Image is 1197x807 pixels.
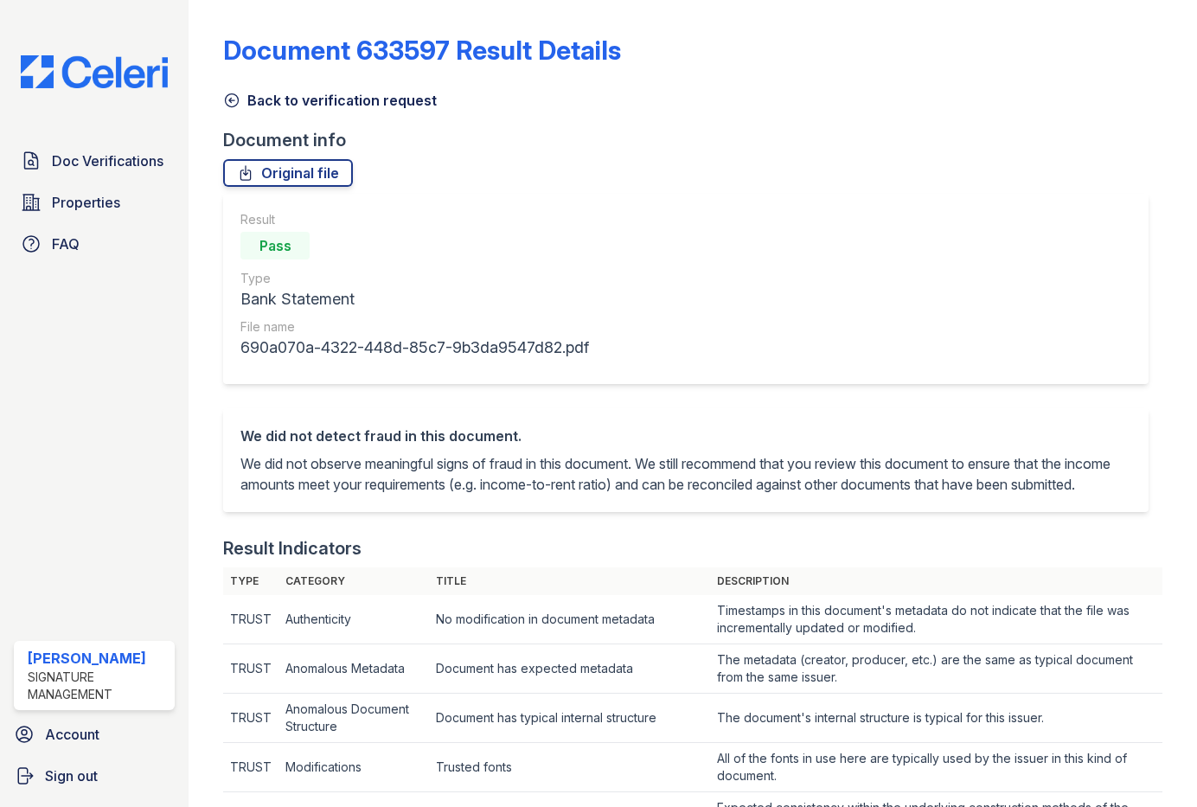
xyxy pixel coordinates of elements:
[14,185,175,220] a: Properties
[710,595,1163,644] td: Timestamps in this document's metadata do not indicate that the file was incrementally updated or...
[223,35,621,66] a: Document 633597 Result Details
[429,743,709,792] td: Trusted fonts
[223,595,278,644] td: TRUST
[710,743,1163,792] td: All of the fonts in use here are typically used by the issuer in this kind of document.
[710,694,1163,743] td: The document's internal structure is typical for this issuer.
[710,567,1163,595] th: Description
[223,567,278,595] th: Type
[223,90,437,111] a: Back to verification request
[14,227,175,261] a: FAQ
[278,743,429,792] td: Modifications
[278,567,429,595] th: Category
[7,717,182,752] a: Account
[429,595,709,644] td: No modification in document metadata
[7,55,182,88] img: CE_Logo_Blue-a8612792a0a2168367f1c8372b55b34899dd931a85d93a1a3d3e32e68fde9ad4.png
[240,232,310,259] div: Pass
[45,724,99,745] span: Account
[28,669,168,703] div: Signature Management
[710,644,1163,694] td: The metadata (creator, producer, etc.) are the same as typical document from the same issuer.
[240,453,1131,495] p: We did not observe meaningful signs of fraud in this document. We still recommend that you review...
[223,159,353,187] a: Original file
[223,644,278,694] td: TRUST
[240,318,589,336] div: File name
[52,151,163,171] span: Doc Verifications
[7,759,182,793] a: Sign out
[52,234,80,254] span: FAQ
[223,128,1162,152] div: Document info
[240,211,589,228] div: Result
[223,694,278,743] td: TRUST
[14,144,175,178] a: Doc Verifications
[240,426,1131,446] div: We did not detect fraud in this document.
[278,694,429,743] td: Anomalous Document Structure
[429,644,709,694] td: Document has expected metadata
[223,743,278,792] td: TRUST
[278,595,429,644] td: Authenticity
[240,287,589,311] div: Bank Statement
[52,192,120,213] span: Properties
[223,536,362,560] div: Result Indicators
[429,567,709,595] th: Title
[240,336,589,360] div: 690a070a-4322-448d-85c7-9b3da9547d82.pdf
[28,648,168,669] div: [PERSON_NAME]
[278,644,429,694] td: Anomalous Metadata
[45,765,98,786] span: Sign out
[240,270,589,287] div: Type
[429,694,709,743] td: Document has typical internal structure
